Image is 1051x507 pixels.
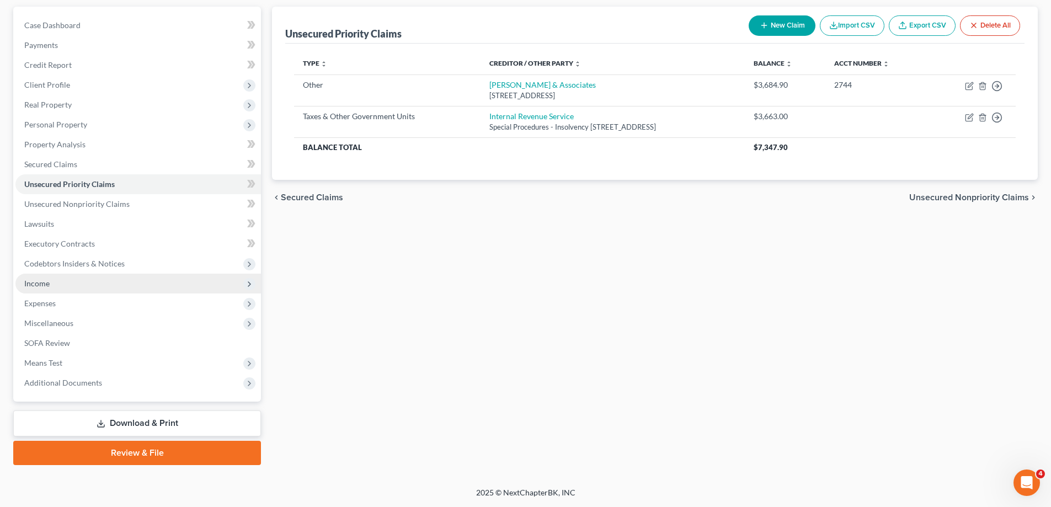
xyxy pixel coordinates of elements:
span: Secured Claims [24,159,77,169]
i: unfold_more [321,61,327,67]
a: Download & Print [13,410,261,436]
th: Balance Total [294,137,745,157]
div: Unsecured Priority Claims [285,27,402,40]
span: Personal Property [24,120,87,129]
a: Secured Claims [15,154,261,174]
a: Type unfold_more [303,59,327,67]
i: chevron_left [272,193,281,202]
span: Unsecured Nonpriority Claims [24,199,130,209]
button: Unsecured Nonpriority Claims chevron_right [909,193,1038,202]
span: 4 [1036,469,1045,478]
i: chevron_right [1029,193,1038,202]
a: Unsecured Priority Claims [15,174,261,194]
button: Delete All [960,15,1020,36]
a: Unsecured Nonpriority Claims [15,194,261,214]
a: Payments [15,35,261,55]
a: Lawsuits [15,214,261,234]
button: chevron_left Secured Claims [272,193,343,202]
span: Credit Report [24,60,72,70]
span: Means Test [24,358,62,367]
a: Review & File [13,441,261,465]
div: [STREET_ADDRESS] [489,90,736,101]
span: $7,347.90 [754,143,788,152]
span: Income [24,279,50,288]
span: Unsecured Nonpriority Claims [909,193,1029,202]
div: Special Procedures - Insolvency [STREET_ADDRESS] [489,122,736,132]
span: Payments [24,40,58,50]
div: $3,663.00 [754,111,817,122]
span: SOFA Review [24,338,70,348]
iframe: Intercom live chat [1013,469,1040,496]
a: Internal Revenue Service [489,111,574,121]
a: Export CSV [889,15,956,36]
button: Import CSV [820,15,884,36]
i: unfold_more [883,61,889,67]
i: unfold_more [786,61,792,67]
a: Acct Number unfold_more [834,59,889,67]
a: Executory Contracts [15,234,261,254]
div: Other [303,79,471,90]
a: Balance unfold_more [754,59,792,67]
button: New Claim [749,15,815,36]
span: Property Analysis [24,140,86,149]
span: Expenses [24,298,56,308]
span: Case Dashboard [24,20,81,30]
span: Client Profile [24,80,70,89]
a: Credit Report [15,55,261,75]
span: Additional Documents [24,378,102,387]
span: Executory Contracts [24,239,95,248]
a: SOFA Review [15,333,261,353]
div: 2744 [834,79,921,90]
span: Secured Claims [281,193,343,202]
div: Taxes & Other Government Units [303,111,471,122]
span: Codebtors Insiders & Notices [24,259,125,268]
span: Lawsuits [24,219,54,228]
div: 2025 © NextChapterBK, INC [211,487,840,507]
i: unfold_more [574,61,581,67]
span: Unsecured Priority Claims [24,179,115,189]
div: $3,684.90 [754,79,817,90]
a: Case Dashboard [15,15,261,35]
a: [PERSON_NAME] & Associates [489,80,596,89]
span: Miscellaneous [24,318,73,328]
a: Property Analysis [15,135,261,154]
span: Real Property [24,100,72,109]
a: Creditor / Other Party unfold_more [489,59,581,67]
